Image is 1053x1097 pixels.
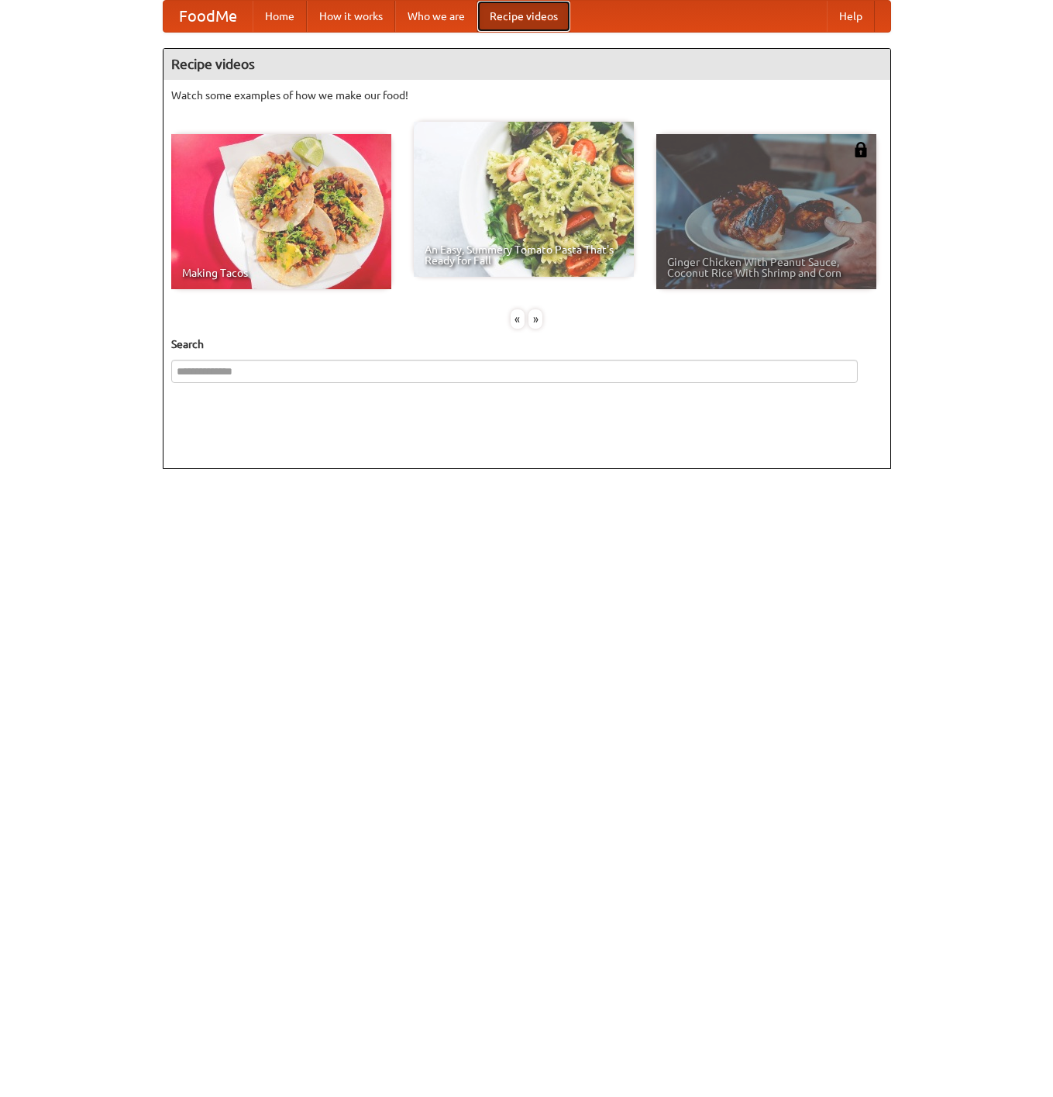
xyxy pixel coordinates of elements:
a: Recipe videos [477,1,570,32]
a: Who we are [395,1,477,32]
div: » [528,309,542,329]
h4: Recipe videos [163,49,890,80]
a: FoodMe [163,1,253,32]
p: Watch some examples of how we make our food! [171,88,883,103]
a: Help [827,1,875,32]
a: Home [253,1,307,32]
a: How it works [307,1,395,32]
h5: Search [171,336,883,352]
span: Making Tacos [182,267,380,278]
img: 483408.png [853,142,869,157]
div: « [511,309,525,329]
a: An Easy, Summery Tomato Pasta That's Ready for Fall [414,122,634,277]
a: Making Tacos [171,134,391,289]
span: An Easy, Summery Tomato Pasta That's Ready for Fall [425,244,623,266]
